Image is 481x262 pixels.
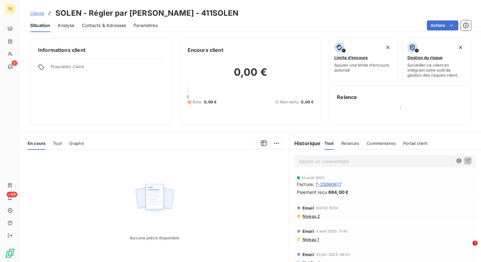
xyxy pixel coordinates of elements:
[315,181,342,188] span: 7-25060617
[53,141,62,146] span: Tout
[5,248,15,258] img: Logo LeanPay
[51,64,164,73] span: Propriétés Client
[58,22,74,29] span: Analyse
[280,99,298,105] span: Non-échu
[301,99,314,105] span: 0,00 €
[69,141,84,146] span: Graphe
[30,10,44,16] a: Clients
[341,141,359,146] span: Relances
[28,141,45,146] span: En cours
[302,214,320,219] span: Niveau 2
[130,235,179,240] span: Aucune pièce disponible
[460,241,475,256] iframe: Intercom live chat
[82,22,126,29] span: Contacts & Adresses
[133,22,158,29] span: Paramètres
[316,206,338,210] span: [DATE] 10:50
[316,229,348,233] span: 4 août 2025, 11:42
[473,241,478,246] span: 1
[5,4,15,14] div: TE
[55,8,238,19] h3: SOLEN - Régler par [PERSON_NAME] - 411SOLEN
[367,141,396,146] span: Commentaires
[289,139,321,147] h6: Historique
[30,11,44,16] span: Clients
[329,38,398,82] button: Limite d’encoursAjouter une limite d’encours autorisé
[187,94,189,99] span: 0
[328,189,348,195] span: 684,00 €
[334,55,368,60] span: Limite d’encours
[302,237,319,242] span: Niveau 1
[134,180,175,219] img: Empty state
[325,141,334,146] span: Tout
[297,189,327,195] span: Paiement reçu
[303,229,314,234] span: Email
[188,66,314,85] h2: 0,00 €
[407,55,443,60] span: Gestion du risque
[7,192,17,197] span: +99
[402,38,471,82] button: Gestion du risqueSurveiller ce client en intégrant votre outil de gestion des risques client.
[303,205,314,210] span: Email
[12,60,17,66] span: 2
[297,181,314,188] span: Facture :
[193,99,202,105] span: Échu
[427,20,458,30] button: Actions
[301,176,325,180] span: 20 août 2025
[403,141,427,146] span: Portail client
[303,252,314,257] span: Email
[38,46,164,54] h6: Informations client
[316,253,350,256] span: 20 juil. 2025, 08:50
[407,63,466,78] span: Surveiller ce client en intégrant votre outil de gestion des risques client.
[30,22,50,29] span: Situation
[334,63,393,73] span: Ajouter une limite d’encours autorisé
[337,93,463,101] h6: Relance
[204,99,217,105] span: 0,00 €
[188,46,224,54] h6: Encours client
